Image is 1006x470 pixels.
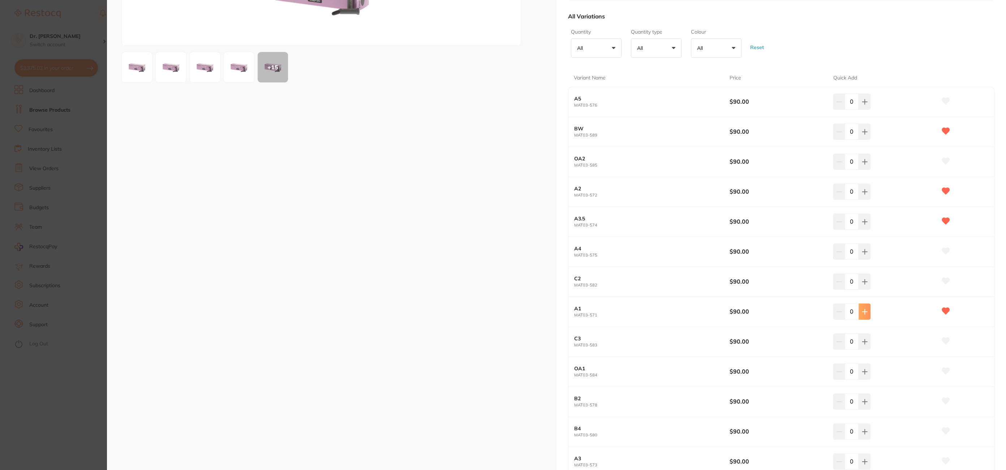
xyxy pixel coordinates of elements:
[730,217,823,225] b: $90.00
[730,457,823,465] b: $90.00
[192,54,218,80] img: MDM1ODktanBn
[158,54,184,80] img: MDM1NzYtanBn
[258,52,288,82] div: + 15
[574,246,714,251] b: A4
[637,45,646,51] p: All
[730,337,823,345] b: $90.00
[631,38,682,58] button: All
[574,103,730,108] small: MAT03-576
[730,187,823,195] b: $90.00
[691,38,741,58] button: All
[571,38,622,58] button: All
[730,277,823,285] b: $90.00
[574,276,714,281] b: C2
[574,396,714,401] b: B2
[574,426,714,431] b: B4
[568,13,605,20] p: All Variations
[574,186,714,191] b: A2
[574,74,606,82] p: Variant Name
[574,193,730,198] small: MAT03-572
[574,223,730,228] small: MAT03-574
[631,29,679,36] label: Quantity type
[730,74,741,82] p: Price
[574,283,730,288] small: MAT03-582
[574,96,714,102] b: A5
[730,128,823,135] b: $90.00
[574,126,714,131] b: BW
[574,133,730,138] small: MAT03-589
[574,313,730,318] small: MAT03-571
[571,29,619,36] label: Quantity
[574,156,714,161] b: OA2
[730,427,823,435] b: $90.00
[574,366,714,371] b: OA1
[574,253,730,258] small: MAT03-575
[730,158,823,165] b: $90.00
[574,463,730,467] small: MAT03-573
[574,163,730,168] small: MAT03-585
[577,45,586,51] p: All
[574,343,730,348] small: MAT03-583
[574,433,730,437] small: MAT03-580
[730,367,823,375] b: $90.00
[730,397,823,405] b: $90.00
[748,34,766,61] button: Reset
[257,52,288,83] button: +15
[574,456,714,461] b: A3
[574,373,730,378] small: MAT03-584
[833,74,857,82] p: Quick Add
[730,98,823,105] b: $90.00
[730,247,823,255] b: $90.00
[697,45,706,51] p: All
[730,307,823,315] b: $90.00
[574,216,714,221] b: A3.5
[124,54,150,80] img: MDM1NzEtanBn
[574,403,730,408] small: MAT03-578
[226,54,252,80] img: MDM1ODUtanBn
[574,336,714,341] b: C3
[691,29,739,36] label: Colour
[574,306,714,311] b: A1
